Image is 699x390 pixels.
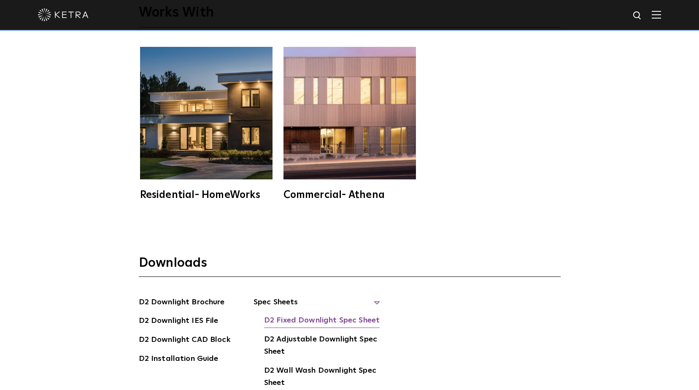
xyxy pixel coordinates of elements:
[254,296,380,315] span: Spec Sheets
[140,47,273,179] img: homeworks_hero
[139,255,561,277] h3: Downloads
[632,11,643,21] img: search icon
[139,47,274,200] a: Residential- HomeWorks
[139,353,219,366] a: D2 Installation Guide
[282,47,417,200] a: Commercial- Athena
[139,296,225,310] a: D2 Downlight Brochure
[264,314,380,328] a: D2 Fixed Downlight Spec Sheet
[283,190,416,200] div: Commercial- Athena
[652,11,661,19] img: Hamburger%20Nav.svg
[139,315,219,328] a: D2 Downlight IES File
[283,47,416,179] img: athena-square
[139,334,230,347] a: D2 Downlight CAD Block
[140,190,273,200] div: Residential- HomeWorks
[38,8,89,21] img: ketra-logo-2019-white
[264,333,380,359] a: D2 Adjustable Downlight Spec Sheet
